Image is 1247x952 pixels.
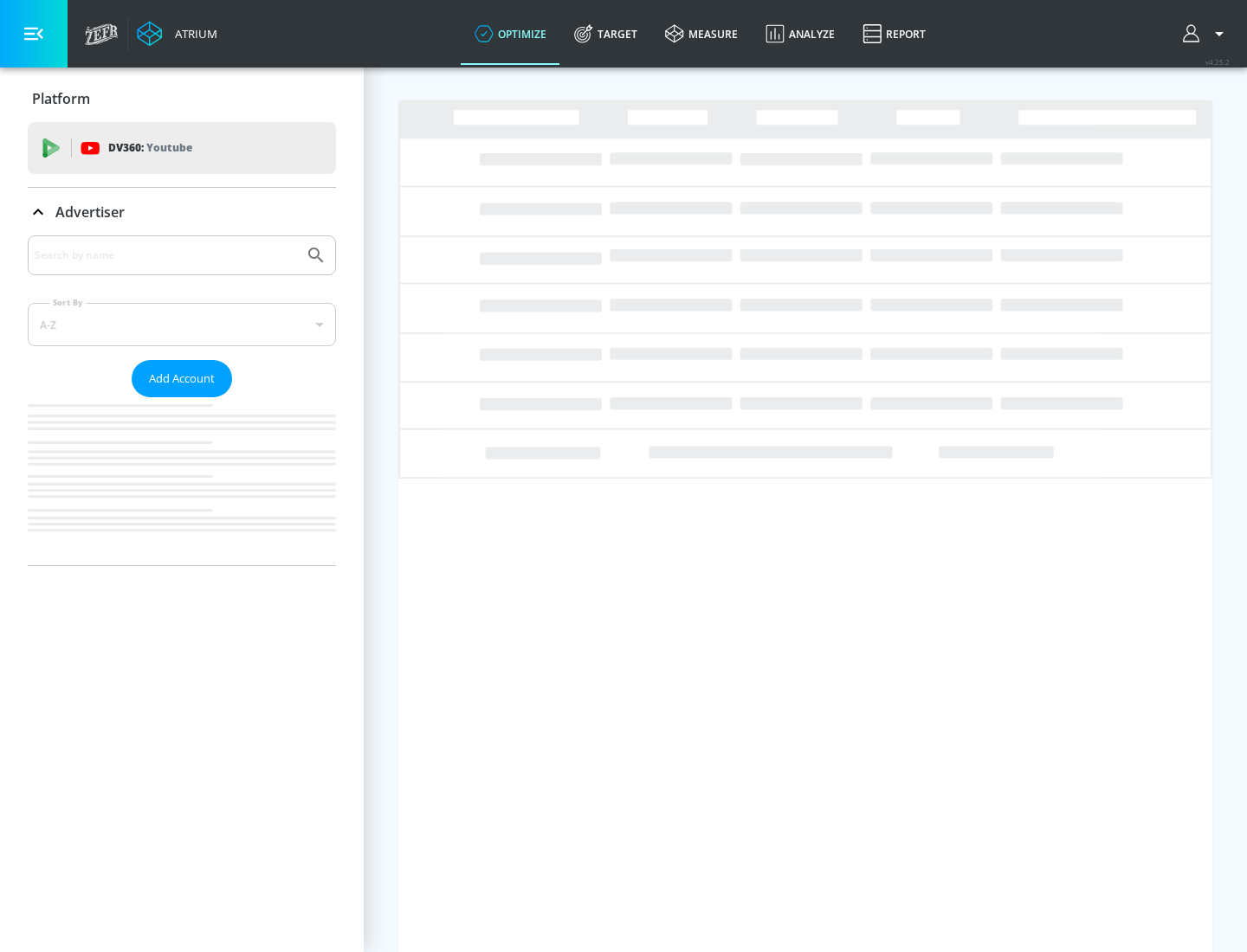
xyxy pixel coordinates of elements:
div: Platform [28,74,336,123]
a: Analyze [752,3,849,65]
div: Atrium [168,26,217,42]
button: Add Account [132,360,232,397]
p: Advertiser [55,203,125,222]
a: optimize [461,3,560,65]
input: Search by name [35,244,297,267]
div: Advertiser [28,188,336,236]
a: Report [849,3,940,65]
div: DV360: Youtube [28,122,336,174]
span: v 4.25.2 [1205,57,1230,67]
a: measure [651,3,752,65]
div: Advertiser [28,235,336,565]
span: Add Account [149,369,215,389]
nav: list of Advertiser [28,397,336,565]
div: A-Z [28,303,336,346]
p: DV360: [108,138,192,158]
a: Target [560,3,651,65]
p: Youtube [146,138,192,157]
a: Atrium [137,21,217,47]
label: Sort By [49,297,87,308]
p: Platform [32,89,90,108]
